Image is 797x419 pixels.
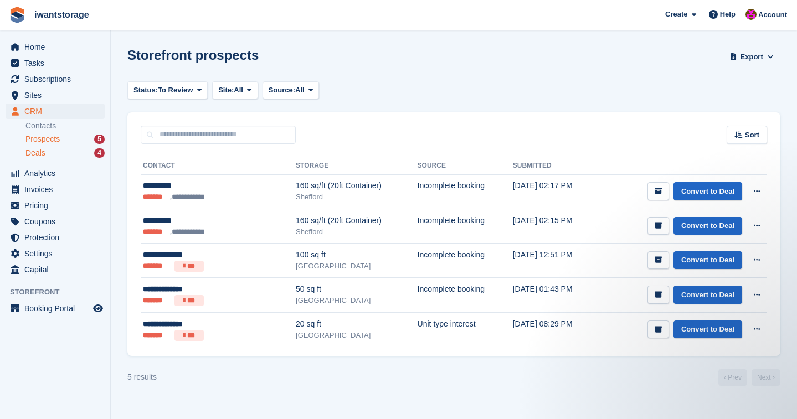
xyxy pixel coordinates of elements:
button: Site: All [212,81,258,100]
div: 160 sq/ft (20ft Container) [296,215,418,226]
div: 5 [94,135,105,144]
span: Site: [218,85,234,96]
a: menu [6,214,105,229]
a: Next [752,369,780,386]
span: Capital [24,262,91,277]
div: 100 sq ft [296,249,418,261]
a: Preview store [91,302,105,315]
span: Settings [24,246,91,261]
span: CRM [24,104,91,119]
a: menu [6,71,105,87]
span: Sort [745,130,759,141]
a: Previous [718,369,747,386]
a: menu [6,301,105,316]
a: menu [6,198,105,213]
td: [DATE] 01:43 PM [513,278,598,313]
span: Export [741,51,763,63]
td: Incomplete booking [418,243,513,278]
span: Subscriptions [24,71,91,87]
a: menu [6,246,105,261]
img: stora-icon-8386f47178a22dfd0bd8f6a31ec36ba5ce8667c1dd55bd0f319d3a0aa187defe.svg [9,7,25,23]
span: Tasks [24,55,91,71]
span: Protection [24,230,91,245]
div: 4 [94,148,105,158]
a: Prospects 5 [25,133,105,145]
td: Unit type interest [418,313,513,347]
img: Jonathan [745,9,757,20]
a: Contacts [25,121,105,131]
th: Contact [141,157,296,175]
span: Deals [25,148,45,158]
td: [DATE] 02:17 PM [513,174,598,209]
div: 160 sq/ft (20ft Container) [296,180,418,192]
span: Booking Portal [24,301,91,316]
a: Convert to Deal [673,251,742,270]
button: Export [727,48,776,66]
th: Submitted [513,157,598,175]
span: Create [665,9,687,20]
span: Invoices [24,182,91,197]
div: [GEOGRAPHIC_DATA] [296,295,418,306]
a: Convert to Deal [673,286,742,304]
span: Coupons [24,214,91,229]
a: menu [6,182,105,197]
span: All [295,85,305,96]
td: [DATE] 12:51 PM [513,243,598,278]
span: Status: [133,85,158,96]
td: [DATE] 08:29 PM [513,313,598,347]
div: 5 results [127,371,157,383]
div: 20 sq ft [296,318,418,330]
td: [DATE] 02:15 PM [513,209,598,243]
div: [GEOGRAPHIC_DATA] [296,261,418,272]
nav: Page [716,369,783,386]
div: [GEOGRAPHIC_DATA] [296,330,418,341]
a: Convert to Deal [673,217,742,235]
button: Status: To Review [127,81,208,100]
span: Pricing [24,198,91,213]
a: menu [6,165,105,181]
a: menu [6,87,105,103]
a: Deals 4 [25,147,105,159]
a: menu [6,55,105,71]
a: menu [6,262,105,277]
span: Sites [24,87,91,103]
a: Convert to Deal [673,320,742,339]
span: Analytics [24,165,91,181]
a: iwantstorage [30,6,94,24]
a: menu [6,104,105,119]
span: Prospects [25,134,60,144]
a: Convert to Deal [673,182,742,200]
span: Account [758,9,787,20]
th: Storage [296,157,418,175]
button: Source: All [263,81,320,100]
th: Source [418,157,513,175]
span: All [234,85,243,96]
span: To Review [158,85,193,96]
span: Source: [269,85,295,96]
div: 50 sq ft [296,283,418,295]
div: Shefford [296,192,418,203]
span: Storefront [10,287,110,298]
td: Incomplete booking [418,209,513,243]
span: Home [24,39,91,55]
h1: Storefront prospects [127,48,259,63]
a: menu [6,39,105,55]
a: menu [6,230,105,245]
div: Shefford [296,226,418,237]
td: Incomplete booking [418,174,513,209]
td: Incomplete booking [418,278,513,313]
span: Help [720,9,736,20]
